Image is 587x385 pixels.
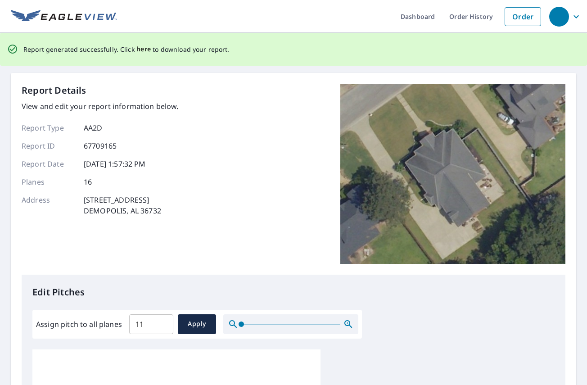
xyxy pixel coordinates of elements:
img: Top image [340,84,565,264]
a: Order [505,7,541,26]
p: Report ID [22,140,76,151]
button: here [136,44,151,55]
p: AA2D [84,122,103,133]
p: Report Date [22,159,76,169]
label: Assign pitch to all planes [36,319,122,330]
p: View and edit your report information below. [22,101,179,112]
p: Report generated successfully. Click to download your report. [23,44,230,55]
p: Address [22,195,76,216]
p: Report Type [22,122,76,133]
button: Apply [178,314,216,334]
p: Edit Pitches [32,285,555,299]
p: 67709165 [84,140,117,151]
p: [STREET_ADDRESS] DEMOPOLIS, AL 36732 [84,195,161,216]
p: Planes [22,177,76,187]
img: EV Logo [11,10,117,23]
span: Apply [185,318,209,330]
p: [DATE] 1:57:32 PM [84,159,146,169]
input: 00.0 [129,312,173,337]
p: Report Details [22,84,86,97]
p: 16 [84,177,92,187]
